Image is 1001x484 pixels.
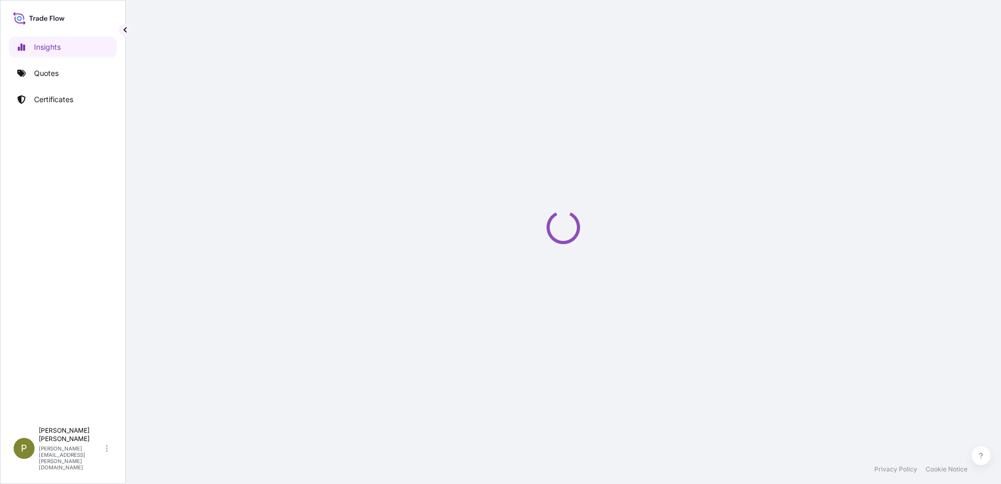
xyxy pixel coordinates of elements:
a: Insights [9,37,117,58]
p: Quotes [34,68,59,79]
a: Quotes [9,63,117,84]
a: Privacy Policy [874,465,917,474]
p: [PERSON_NAME] [PERSON_NAME] [39,426,104,443]
p: Insights [34,42,61,52]
a: Certificates [9,89,117,110]
p: [PERSON_NAME][EMAIL_ADDRESS][PERSON_NAME][DOMAIN_NAME] [39,445,104,470]
span: P [21,443,27,454]
a: Cookie Notice [926,465,967,474]
p: Certificates [34,94,73,105]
